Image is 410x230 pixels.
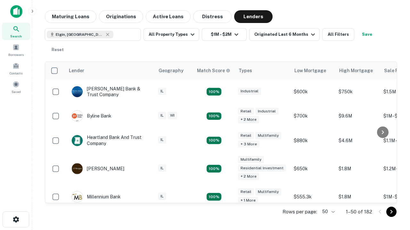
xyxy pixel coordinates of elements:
div: Millennium Bank [71,191,121,203]
button: Go to next page [386,207,397,217]
th: High Mortgage [335,62,380,80]
th: Capitalize uses an advanced AI algorithm to match your search with the best lender. The match sco... [193,62,235,80]
td: $700k [291,104,335,128]
div: Matching Properties: 26, hasApolloMatch: undefined [207,165,221,172]
td: $1.8M [335,153,380,185]
span: Search [10,34,22,39]
a: Saved [2,78,30,96]
td: $750k [335,80,380,104]
td: $555.3k [291,185,335,209]
p: 1–50 of 182 [346,208,372,216]
span: Borrowers [8,52,24,57]
img: picture [72,111,83,121]
div: Heartland Bank And Trust Company [71,134,148,146]
button: All Filters [322,28,354,41]
div: Lender [69,67,84,74]
div: Retail [238,188,254,195]
div: Industrial [255,108,278,115]
div: + 3 more [238,141,259,148]
button: Save your search to get updates of matches that match your search criteria. [357,28,377,41]
div: Originated Last 6 Months [254,31,317,38]
a: Borrowers [2,41,30,58]
div: Retail [238,108,254,115]
img: picture [72,135,83,146]
div: Multifamily [255,188,281,195]
th: Lender [65,62,155,80]
img: capitalize-icon.png [10,5,22,18]
div: Retail [238,132,254,139]
div: Matching Properties: 16, hasApolloMatch: undefined [207,193,221,201]
h6: Match Score [197,67,229,74]
button: Reset [47,43,68,56]
div: Multifamily [238,156,264,163]
button: Lenders [234,10,273,23]
div: Multifamily [255,132,281,139]
div: High Mortgage [339,67,373,74]
div: WI [168,112,177,119]
div: IL [158,193,166,200]
div: 50 [320,207,336,216]
div: Geography [159,67,184,74]
span: Elgin, [GEOGRAPHIC_DATA], [GEOGRAPHIC_DATA] [56,32,104,37]
td: $4.6M [335,128,380,152]
button: Maturing Loans [45,10,96,23]
iframe: Chat Widget [378,179,410,210]
div: IL [158,112,166,119]
div: Byline Bank [71,110,111,122]
div: Low Mortgage [294,67,326,74]
span: Contacts [10,71,22,76]
div: Residential Investment [238,165,286,172]
button: Active Loans [146,10,191,23]
div: + 1 more [238,197,258,204]
div: + 2 more [238,116,259,123]
div: Industrial [238,88,261,95]
th: Geography [155,62,193,80]
p: Rows per page: [283,208,317,216]
img: picture [72,191,83,202]
div: [PERSON_NAME] [71,163,124,174]
button: $1M - $2M [202,28,247,41]
th: Low Mortgage [291,62,335,80]
button: Originated Last 6 Months [249,28,320,41]
div: IL [158,136,166,143]
td: $1.8M [335,185,380,209]
div: Types [239,67,252,74]
div: [PERSON_NAME] Bank & Trust Company [71,86,148,97]
button: Originations [99,10,143,23]
div: Matching Properties: 19, hasApolloMatch: undefined [207,112,221,120]
td: $600k [291,80,335,104]
th: Types [235,62,291,80]
div: IL [158,88,166,95]
td: $650k [291,153,335,185]
div: + 2 more [238,173,259,180]
span: Saved [12,89,21,94]
button: Distress [193,10,232,23]
div: IL [158,165,166,172]
div: Matching Properties: 28, hasApolloMatch: undefined [207,88,221,96]
a: Contacts [2,60,30,77]
img: picture [72,86,83,97]
td: $880k [291,128,335,152]
button: All Property Types [143,28,199,41]
td: $9.6M [335,104,380,128]
a: Search [2,23,30,40]
img: picture [72,163,83,174]
div: Capitalize uses an advanced AI algorithm to match your search with the best lender. The match sco... [197,67,230,74]
div: Matching Properties: 19, hasApolloMatch: undefined [207,137,221,144]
